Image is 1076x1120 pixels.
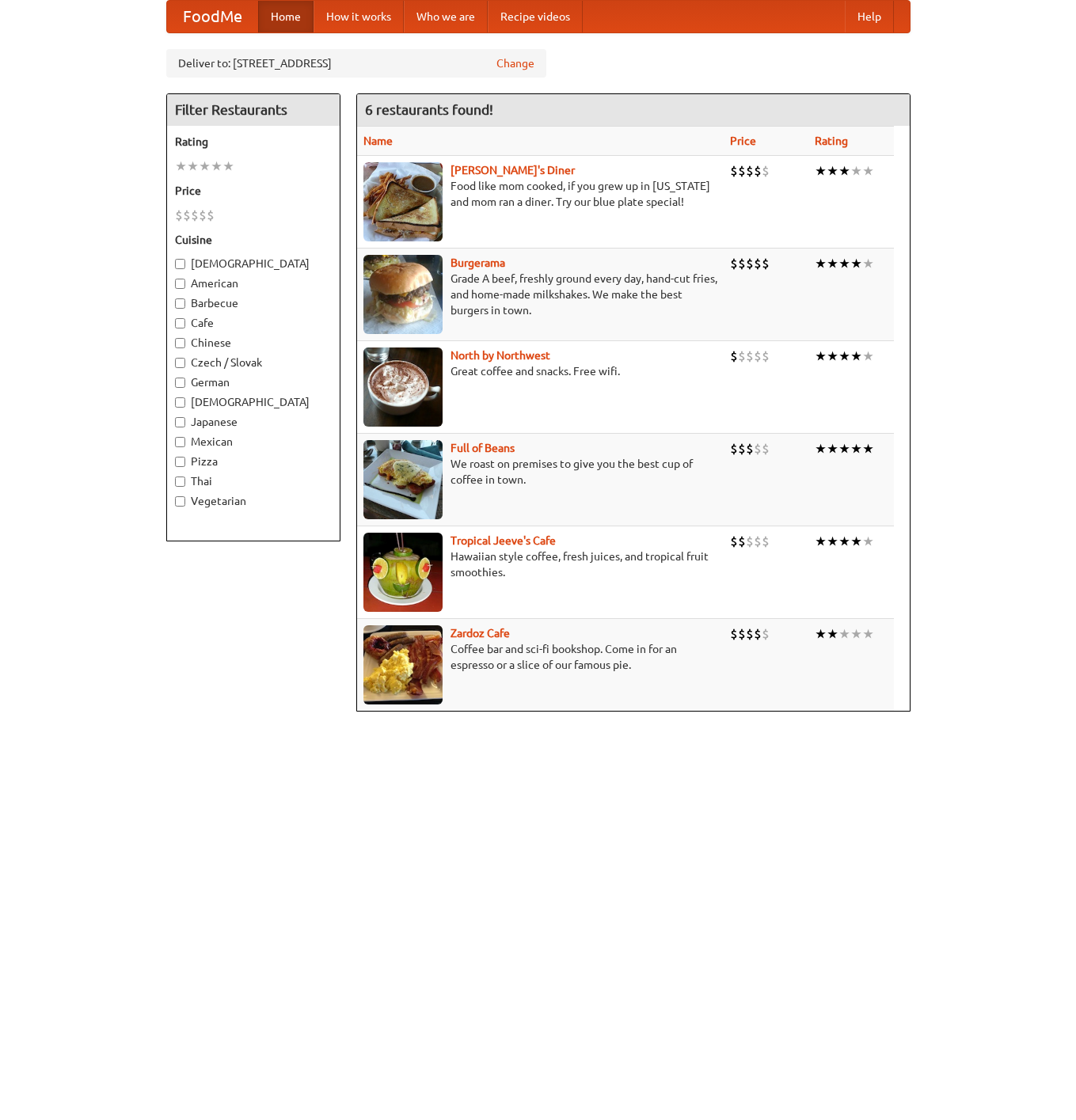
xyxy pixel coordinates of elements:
[175,397,185,408] input: [DEMOGRAPHIC_DATA]
[838,440,850,457] li: ★
[862,347,874,365] li: ★
[363,549,717,580] p: Hawaiian style coffee, fresh juices, and tropical fruit smoothies.
[365,102,493,117] ng-pluralize: 6 restaurants found!
[175,358,185,368] input: Czech / Slovak
[451,442,515,454] a: Full of Beans
[175,335,332,351] label: Chinese
[166,49,546,78] div: Deliver to: [STREET_ADDRESS]
[746,440,754,457] li: $
[363,271,717,318] p: Grade A beef, freshly ground every day, hand-cut fries, and home-made milkshakes. We make the bes...
[850,625,862,643] li: ★
[862,625,874,643] li: ★
[175,355,332,370] label: Czech / Slovak
[175,496,185,507] input: Vegetarian
[207,207,215,224] li: $
[762,255,770,272] li: $
[827,625,838,643] li: ★
[175,434,332,450] label: Mexican
[451,164,575,177] b: [PERSON_NAME]'s Diner
[762,533,770,550] li: $
[451,349,550,362] a: North by Northwest
[862,255,874,272] li: ★
[211,158,222,175] li: ★
[191,207,199,224] li: $
[175,318,185,328] input: Cafe
[488,1,583,32] a: Recipe videos
[754,625,762,643] li: $
[730,135,756,147] a: Price
[175,232,332,248] h5: Cuisine
[175,315,332,331] label: Cafe
[762,440,770,457] li: $
[363,363,717,379] p: Great coffee and snacks. Free wifi.
[738,347,746,365] li: $
[175,414,332,430] label: Japanese
[175,183,332,199] h5: Price
[451,534,556,547] a: Tropical Jeeve's Cafe
[762,162,770,180] li: $
[738,255,746,272] li: $
[363,255,443,334] img: burgerama.jpg
[850,440,862,457] li: ★
[762,347,770,365] li: $
[175,207,183,224] li: $
[730,440,738,457] li: $
[838,533,850,550] li: ★
[496,55,534,71] a: Change
[850,347,862,365] li: ★
[815,162,827,180] li: ★
[451,627,510,640] a: Zardoz Cafe
[175,295,332,311] label: Barbecue
[730,625,738,643] li: $
[862,440,874,457] li: ★
[175,298,185,309] input: Barbecue
[862,533,874,550] li: ★
[451,256,505,269] a: Burgerama
[827,440,838,457] li: ★
[363,625,443,704] img: zardoz.jpg
[314,1,404,32] a: How it works
[730,255,738,272] li: $
[738,440,746,457] li: $
[175,476,185,487] input: Thai
[827,347,838,365] li: ★
[815,347,827,365] li: ★
[762,625,770,643] li: $
[175,454,332,469] label: Pizza
[175,158,187,175] li: ★
[175,437,185,447] input: Mexican
[746,162,754,180] li: $
[175,338,185,348] input: Chinese
[815,440,827,457] li: ★
[363,162,443,241] img: sallys.jpg
[838,162,850,180] li: ★
[199,158,211,175] li: ★
[363,456,717,488] p: We roast on premises to give you the best cup of coffee in town.
[175,493,332,509] label: Vegetarian
[850,533,862,550] li: ★
[363,347,443,427] img: north.jpg
[738,162,746,180] li: $
[746,533,754,550] li: $
[730,533,738,550] li: $
[175,275,332,291] label: American
[746,625,754,643] li: $
[363,178,717,210] p: Food like mom cooked, if you grew up in [US_STATE] and mom ran a diner. Try our blue plate special!
[827,255,838,272] li: ★
[746,255,754,272] li: $
[175,374,332,390] label: German
[738,625,746,643] li: $
[167,1,258,32] a: FoodMe
[199,207,207,224] li: $
[815,255,827,272] li: ★
[827,162,838,180] li: ★
[815,135,848,147] a: Rating
[845,1,894,32] a: Help
[754,440,762,457] li: $
[738,533,746,550] li: $
[827,533,838,550] li: ★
